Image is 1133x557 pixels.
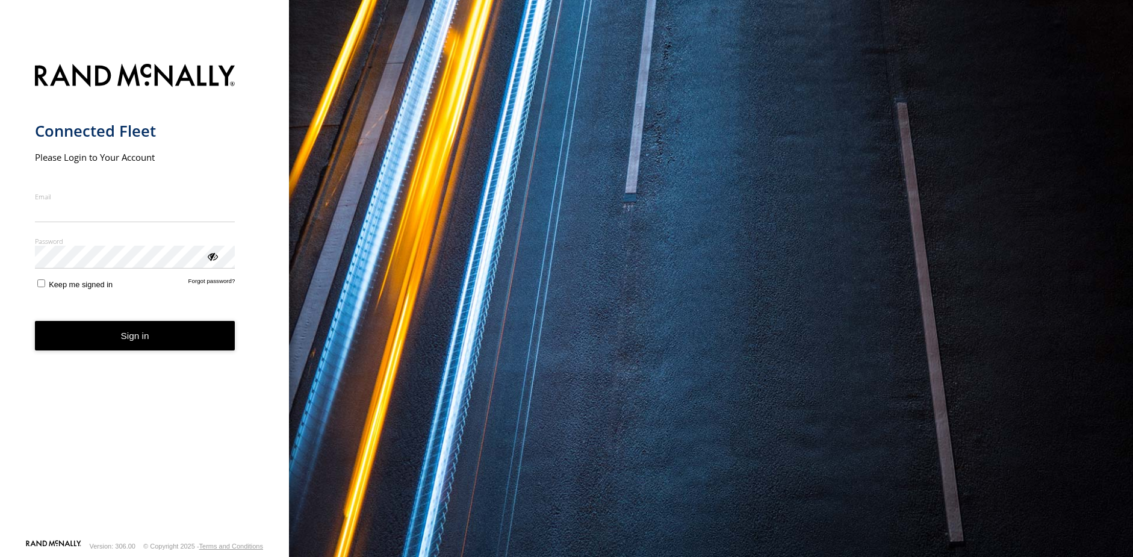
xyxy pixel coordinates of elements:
div: ViewPassword [206,250,218,262]
button: Sign in [35,321,235,350]
h2: Please Login to Your Account [35,151,235,163]
img: Rand McNally [35,61,235,92]
input: Keep me signed in [37,279,45,287]
label: Password [35,237,235,246]
a: Visit our Website [26,540,81,552]
h1: Connected Fleet [35,121,235,141]
span: Keep me signed in [49,280,113,289]
a: Terms and Conditions [199,543,263,550]
label: Email [35,192,235,201]
div: © Copyright 2025 - [143,543,263,550]
form: main [35,57,255,539]
a: Forgot password? [188,278,235,289]
div: Version: 306.00 [90,543,135,550]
